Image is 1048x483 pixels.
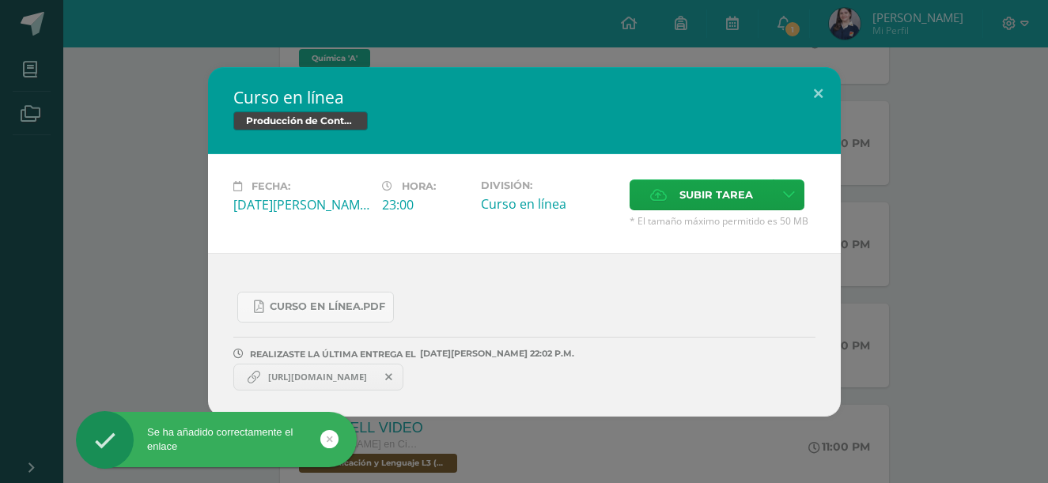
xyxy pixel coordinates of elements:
[233,111,368,130] span: Producción de Contenidos Digitales
[252,180,290,192] span: Fecha:
[250,349,416,360] span: REALIZASTE LA ÚLTIMA ENTREGA EL
[376,368,403,386] span: Remover entrega
[233,196,369,213] div: [DATE][PERSON_NAME]
[402,180,436,192] span: Hora:
[237,292,394,323] a: Curso en línea.pdf
[76,425,357,454] div: Se ha añadido correctamente el enlace
[382,196,468,213] div: 23:00
[796,67,841,121] button: Close (Esc)
[630,214,815,228] span: * El tamaño máximo permitido es 50 MB
[679,180,753,209] span: Subir tarea
[481,195,617,213] div: Curso en línea
[233,86,815,108] h2: Curso en línea
[270,300,385,313] span: Curso en línea.pdf
[233,364,404,391] a: https://teams.microsoft.com/l/team/19%3AKgMWYRc7ziUh0hDV-aCjlFGtjx_FGkSeocpMBxETEQQ1%40thread.tac...
[260,371,375,383] span: [URL][DOMAIN_NAME]
[481,179,617,191] label: División:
